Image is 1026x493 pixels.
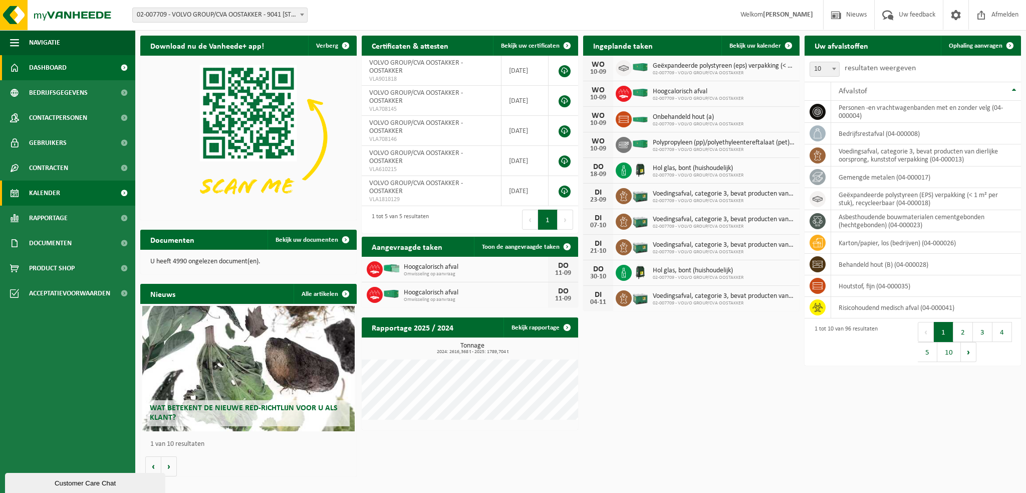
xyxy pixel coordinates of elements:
strong: [PERSON_NAME] [763,11,813,19]
span: 02-007709 - VOLVO GROUP/CVA OOSTAKKER - 9041 OOSTAKKER, SMALLEHEERWEG 31 [132,8,308,23]
div: DI [588,291,608,299]
img: CR-HR-1C-1000-PES-01 [632,263,649,280]
span: Hoogcalorisch afval [404,263,548,271]
div: DI [588,189,608,197]
a: Toon de aangevraagde taken [474,237,577,257]
span: VOLVO GROUP/CVA OOSTAKKER - OOSTAKKER [369,59,463,75]
span: Documenten [29,231,72,256]
button: Previous [918,322,934,342]
span: Verberg [316,43,338,49]
td: gemengde metalen (04-000017) [831,167,1021,188]
span: 02-007709 - VOLVO GROUP/CVA OOSTAKKER [653,96,743,102]
span: Ophaling aanvragen [949,43,1002,49]
button: 10 [937,342,961,362]
span: Voedingsafval, categorie 3, bevat producten van dierlijke oorsprong, kunststof v... [653,216,795,224]
span: 02-007709 - VOLVO GROUP/CVA OOSTAKKER [653,173,743,179]
span: Bekijk uw documenten [276,237,338,243]
span: 02-007709 - VOLVO GROUP/CVA OOSTAKKER [653,147,795,153]
span: 10 [810,62,839,76]
h3: Tonnage [367,343,578,355]
p: 1 van 10 resultaten [150,441,352,448]
img: HK-XC-40-GN-00 [632,63,649,72]
img: PB-LB-0680-HPE-GN-01 [632,212,649,229]
h2: Nieuws [140,284,185,303]
div: DO [588,163,608,171]
span: Geëxpandeerde polystyreen (eps) verpakking (< 1 m² per stuk), recycleerbaar [653,62,795,70]
span: Onbehandeld hout (a) [653,113,743,121]
h2: Documenten [140,230,204,249]
span: Contactpersonen [29,105,87,130]
span: 2024: 2616,368 t - 2025: 1789,704 t [367,350,578,355]
button: 2 [953,322,973,342]
a: Ophaling aanvragen [941,36,1020,56]
div: WO [588,86,608,94]
span: Voedingsafval, categorie 3, bevat producten van dierlijke oorsprong, kunststof v... [653,190,795,198]
div: DO [553,262,573,270]
span: Dashboard [29,55,67,80]
label: resultaten weergeven [845,64,916,72]
button: Verberg [308,36,356,56]
button: 1 [934,322,953,342]
button: 5 [918,342,937,362]
span: Wat betekent de nieuwe RED-richtlijn voor u als klant? [150,404,338,422]
a: Bekijk uw kalender [721,36,799,56]
span: 02-007709 - VOLVO GROUP/CVA OOSTAKKER [653,121,743,127]
div: 1 tot 10 van 96 resultaten [810,321,878,363]
span: VLA708145 [369,105,493,113]
span: Hoogcalorisch afval [404,289,548,297]
span: Bekijk uw certificaten [501,43,560,49]
img: HK-XC-40-GN-00 [383,289,400,298]
span: VLA1810129 [369,196,493,204]
div: 10-09 [588,94,608,101]
div: 11-09 [553,295,573,302]
span: 02-007709 - VOLVO GROUP/CVA OOSTAKKER [653,300,795,306]
button: Previous [522,210,538,230]
span: VOLVO GROUP/CVA OOSTAKKER - OOSTAKKER [369,89,463,105]
span: Afvalstof [839,87,867,95]
span: Bedrijfsgegevens [29,80,88,105]
h2: Uw afvalstoffen [805,36,878,55]
td: [DATE] [501,86,549,116]
div: 04-11 [588,299,608,306]
span: Omwisseling op aanvraag [404,297,548,303]
img: HK-XC-20-GN-00 [632,114,649,123]
span: VLA610215 [369,166,493,174]
td: voedingsafval, categorie 3, bevat producten van dierlijke oorsprong, kunststof verpakking (04-000... [831,144,1021,167]
td: personen -en vrachtwagenbanden met en zonder velg (04-000004) [831,101,1021,123]
span: Kalender [29,181,60,206]
td: karton/papier, los (bedrijven) (04-000026) [831,232,1021,254]
span: Hoogcalorisch afval [653,88,743,96]
a: Bekijk uw certificaten [493,36,577,56]
td: bedrijfsrestafval (04-000008) [831,123,1021,144]
td: behandeld hout (B) (04-000028) [831,254,1021,275]
span: Bekijk uw kalender [729,43,781,49]
div: 23-09 [588,197,608,204]
h2: Ingeplande taken [583,36,663,55]
div: 11-09 [553,270,573,277]
span: Gebruikers [29,130,67,155]
button: Vorige [145,456,161,476]
div: 10-09 [588,120,608,127]
div: 07-10 [588,222,608,229]
td: [DATE] [501,146,549,176]
span: VOLVO GROUP/CVA OOSTAKKER - OOSTAKKER [369,180,463,195]
td: [DATE] [501,56,549,86]
span: Omwisseling op aanvraag [404,271,548,277]
td: geëxpandeerde polystyreen (EPS) verpakking (< 1 m² per stuk), recycleerbaar (04-000018) [831,188,1021,210]
div: 10-09 [588,145,608,152]
div: 18-09 [588,171,608,178]
h2: Certificaten & attesten [362,36,458,55]
button: Next [558,210,573,230]
button: Next [961,342,976,362]
div: 30-10 [588,273,608,280]
img: HK-XC-40-GN-00 [632,139,649,148]
img: CR-HR-1C-1000-PES-01 [632,161,649,178]
td: [DATE] [501,176,549,206]
span: VLA708146 [369,135,493,143]
span: VOLVO GROUP/CVA OOSTAKKER - OOSTAKKER [369,119,463,135]
h2: Rapportage 2025 / 2024 [362,317,463,337]
a: Bekijk rapportage [503,317,577,338]
div: 21-10 [588,248,608,255]
span: 02-007709 - VOLVO GROUP/CVA OOSTAKKER [653,224,795,230]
